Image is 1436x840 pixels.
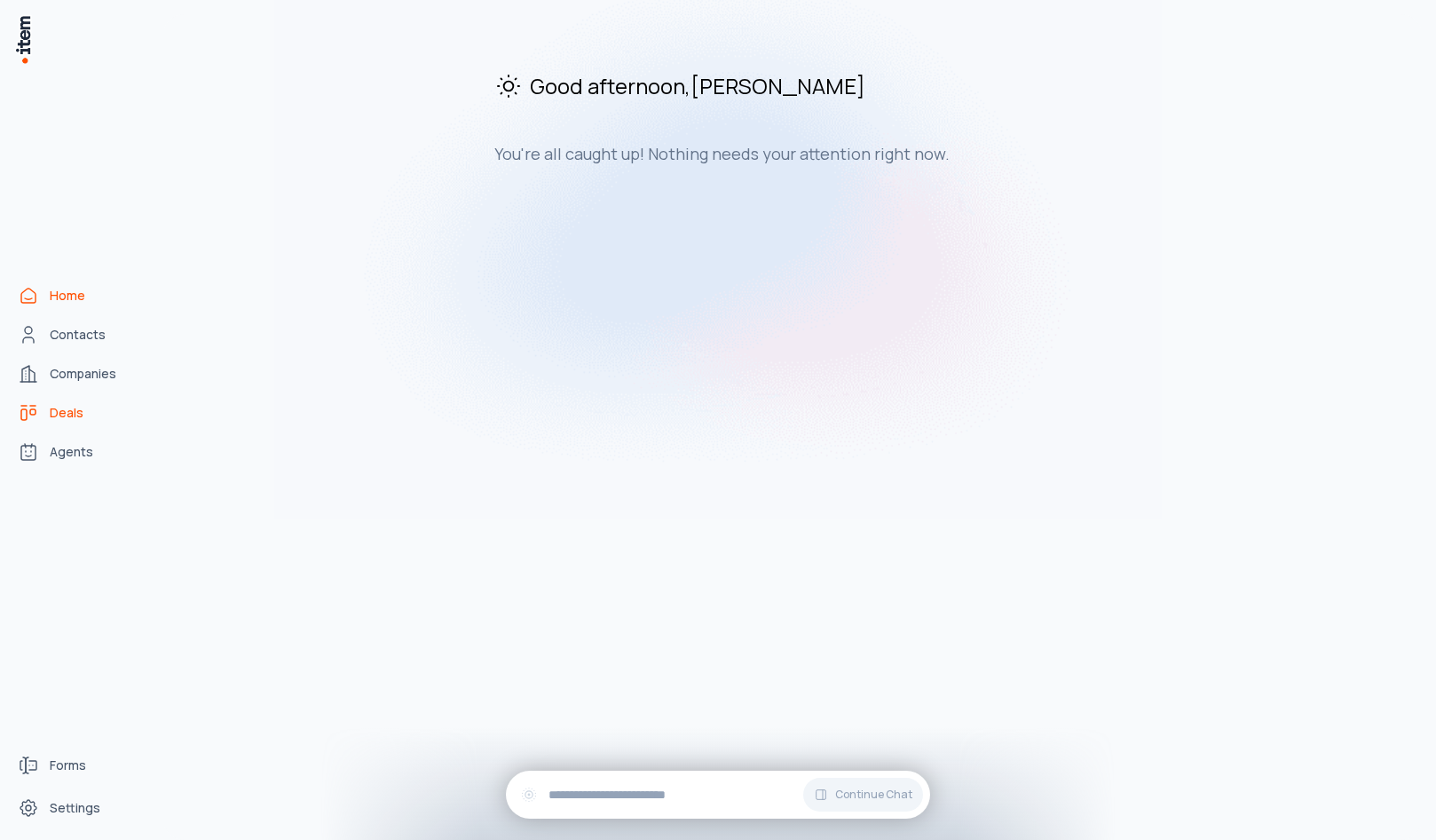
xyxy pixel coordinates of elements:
[11,790,146,826] a: Settings
[50,443,93,461] span: Agents
[11,356,146,392] a: Companies
[11,317,146,353] a: Contacts
[50,799,100,817] span: Settings
[11,434,146,470] a: Agents
[50,287,85,305] span: Home
[50,404,83,422] span: Deals
[50,365,116,383] span: Companies
[494,71,1091,100] h2: Good afternoon , [PERSON_NAME]
[14,14,32,65] img: Item Brain Logo
[835,788,912,802] span: Continue Chat
[11,278,146,313] a: Home
[494,143,1091,164] h3: You're all caught up! Nothing needs your attention right now.
[803,778,923,812] button: Continue Chat
[506,771,930,819] div: Continue Chat
[11,395,146,431] a: deals
[50,757,86,774] span: Forms
[50,326,106,344] span: Contacts
[11,748,146,783] a: Forms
